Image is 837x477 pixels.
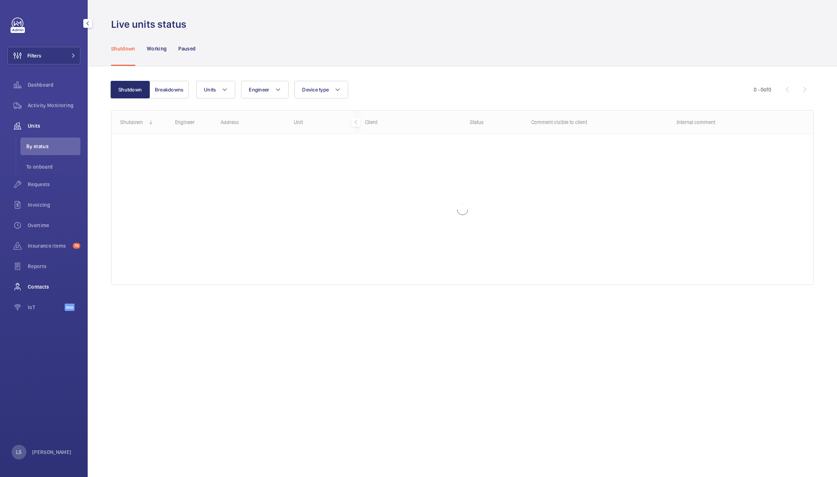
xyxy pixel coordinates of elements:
span: Filters [27,52,41,59]
span: Dashboard [28,81,80,89]
span: By status [26,143,80,150]
p: Shutdown [111,45,135,52]
span: Units [204,87,216,93]
span: Invoicing [28,201,80,209]
button: Shutdown [110,81,150,98]
span: Engineer [249,87,269,93]
span: 0 - 0 0 [754,87,771,92]
span: Overtime [28,222,80,229]
span: Beta [65,304,75,311]
span: of [764,87,768,93]
button: Device type [294,81,348,98]
span: 78 [73,243,80,249]
span: Insurance items [28,242,70,249]
p: Working [147,45,167,52]
p: LS [16,448,22,456]
span: Device type [302,87,329,93]
button: Engineer [241,81,289,98]
button: Breakdowns [149,81,189,98]
span: Units [28,122,80,129]
span: To onboard [26,163,80,170]
h1: Live units status [111,18,191,31]
span: Contacts [28,283,80,290]
span: Activity Monitoring [28,102,80,109]
span: IoT [28,304,65,311]
span: Requests [28,181,80,188]
span: Reports [28,263,80,270]
p: Paused [178,45,195,52]
button: Filters [7,47,80,64]
p: [PERSON_NAME] [32,448,72,456]
button: Units [196,81,235,98]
